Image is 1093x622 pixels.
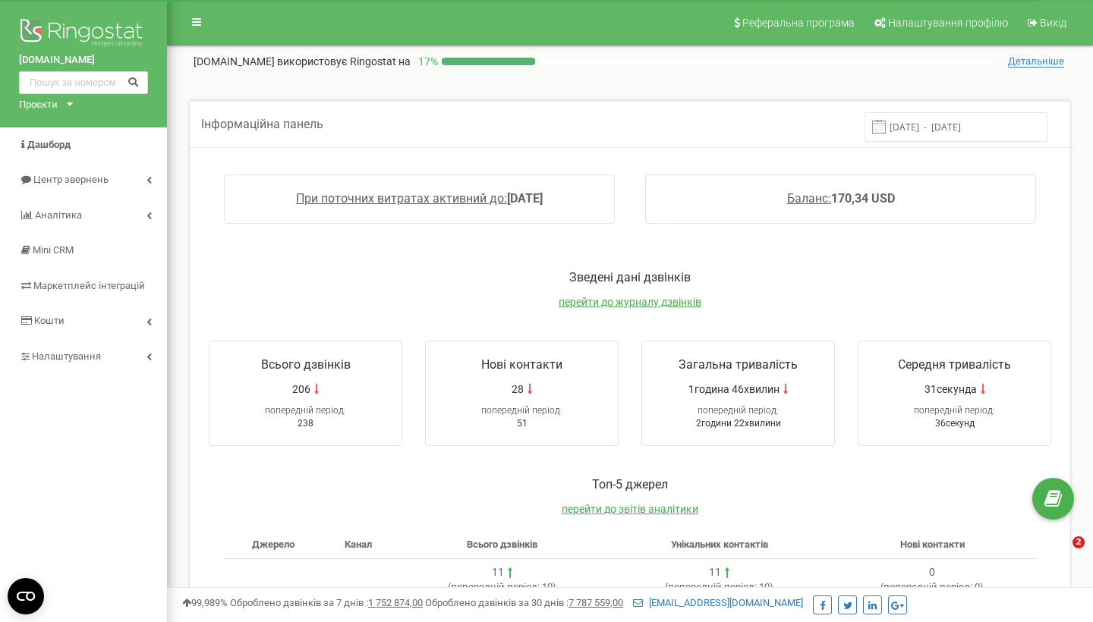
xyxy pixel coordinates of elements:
a: [EMAIL_ADDRESS][DOMAIN_NAME] [633,597,803,608]
span: попередній період: [914,405,995,416]
span: Всього дзвінків [261,357,351,372]
span: Налаштування профілю [888,17,1008,29]
span: попередній період: [481,405,562,416]
div: 0 [929,565,935,580]
span: ( 0 ) [880,581,984,592]
span: 99,989% [182,597,228,608]
span: попередній період: [265,405,346,416]
span: Унікальних контактів [671,539,768,550]
span: Середня тривалість [898,357,1011,372]
span: Дашборд [27,139,71,150]
span: використовує Ringostat на [277,55,411,68]
span: попередній період: [668,581,757,592]
span: Кошти [34,315,65,326]
span: Toп-5 джерел [592,477,668,492]
a: перейти до звітів аналітики [562,503,698,515]
img: Ringostat logo [19,15,148,53]
div: 11 [492,565,504,580]
span: Вихід [1040,17,1066,29]
span: 51 [517,418,528,429]
p: [DOMAIN_NAME] [194,54,411,69]
span: Нові контакти [481,357,562,372]
span: 2 [1073,536,1085,548]
span: Всього дзвінків [467,539,537,550]
a: [DOMAIN_NAME] [19,53,148,68]
span: Оброблено дзвінків за 30 днів : [425,597,623,608]
p: 17 % [411,54,442,69]
span: Загальна тривалість [679,357,798,372]
input: Пошук за номером [19,71,148,94]
span: 238 [298,418,313,429]
span: попередній період: [884,581,972,592]
u: 1 752 874,00 [368,597,423,608]
span: Детальніше [1008,55,1064,68]
span: Центр звернень [33,174,109,185]
span: При поточних витратах активний до: [296,191,507,206]
span: попередній період: [451,581,540,592]
a: При поточних витратах активний до:[DATE] [296,191,543,206]
span: 206 [292,382,310,397]
span: Маркетплейс інтеграцій [33,280,145,291]
span: Нові контакти [900,539,965,550]
span: 36секунд [935,418,975,429]
a: перейти до журналу дзвінків [559,296,701,308]
span: 31секунда [924,382,977,397]
span: Mini CRM [33,244,74,256]
span: Реферальна програма [742,17,855,29]
u: 7 787 559,00 [569,597,623,608]
a: Баланс:170,34 USD [787,191,895,206]
div: 11 [709,565,721,580]
span: Зведені дані дзвінків [569,270,691,284]
span: ( 10 ) [448,581,556,592]
div: Проєкти [19,98,58,112]
span: 1година 46хвилин [688,382,780,397]
span: Інформаційна панель [201,117,323,131]
span: попередній період: [698,405,779,416]
span: Оброблено дзвінків за 7 днів : [230,597,423,608]
button: Open CMP widget [8,578,44,614]
span: Джерело [252,539,295,550]
span: Аналiтика [35,209,82,221]
span: Баланс: [787,191,831,206]
span: Канал [345,539,372,550]
span: Налаштування [32,350,101,362]
span: 2години 22хвилини [696,418,781,429]
iframe: Intercom live chat [1041,536,1078,573]
span: ( 10 ) [665,581,773,592]
span: 28 [512,382,524,397]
